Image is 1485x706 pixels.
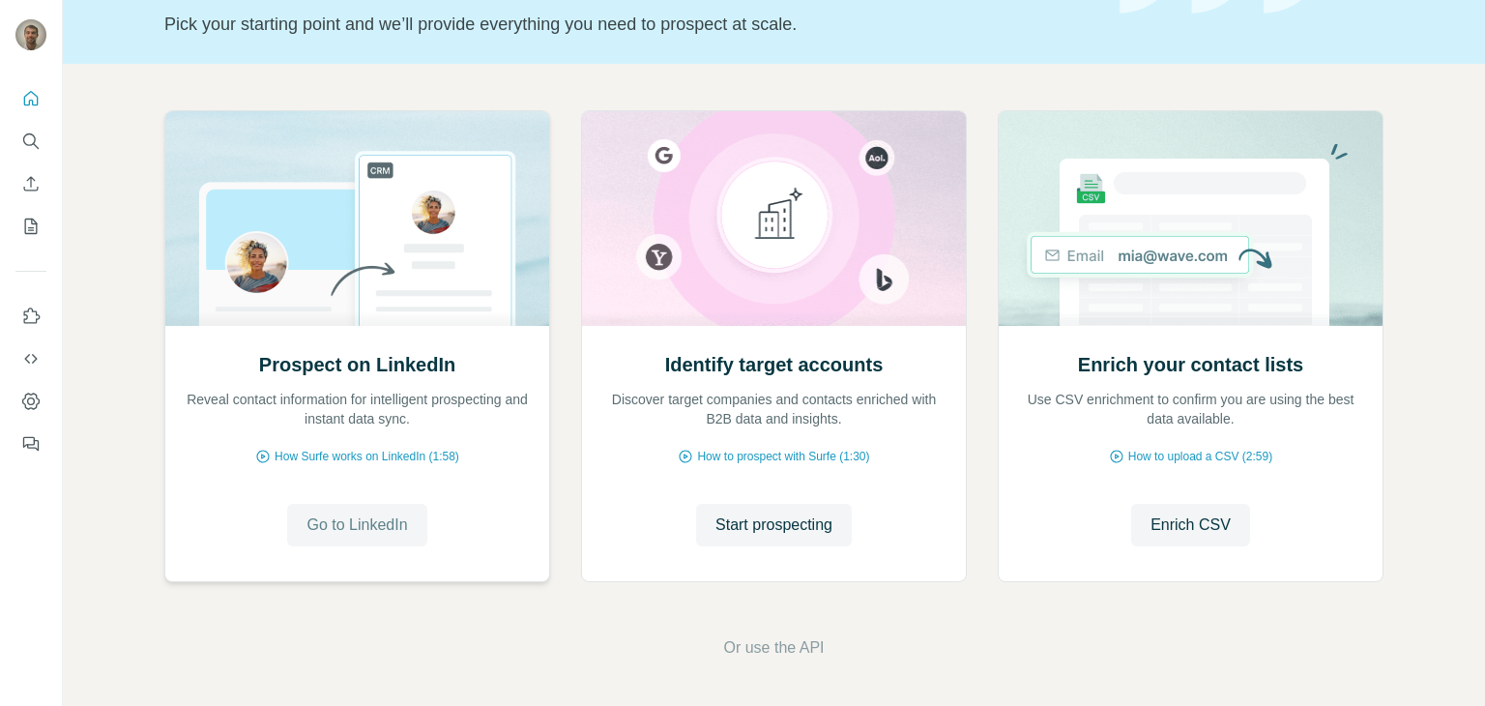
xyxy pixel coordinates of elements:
h2: Prospect on LinkedIn [259,351,455,378]
p: Reveal contact information for intelligent prospecting and instant data sync. [185,390,530,428]
h2: Enrich your contact lists [1078,351,1303,378]
button: Use Surfe API [15,341,46,376]
button: Enrich CSV [15,166,46,201]
span: How to upload a CSV (2:59) [1128,448,1272,465]
button: Search [15,124,46,159]
span: Enrich CSV [1150,514,1231,537]
p: Discover target companies and contacts enriched with B2B data and insights. [601,390,946,428]
span: Start prospecting [715,514,832,537]
button: Go to LinkedIn [287,504,426,546]
h2: Identify target accounts [665,351,884,378]
button: Feedback [15,427,46,461]
button: Enrich CSV [1131,504,1250,546]
button: Start prospecting [696,504,852,546]
img: Identify target accounts [581,111,967,326]
img: Enrich your contact lists [998,111,1383,326]
span: How to prospect with Surfe (1:30) [697,448,869,465]
p: Use CSV enrichment to confirm you are using the best data available. [1018,390,1363,428]
button: My lists [15,209,46,244]
button: Dashboard [15,384,46,419]
img: Avatar [15,19,46,50]
button: Or use the API [723,636,824,660]
button: Use Surfe on LinkedIn [15,299,46,334]
button: Quick start [15,81,46,116]
span: Go to LinkedIn [306,514,407,537]
span: How Surfe works on LinkedIn (1:58) [275,448,459,465]
p: Pick your starting point and we’ll provide everything you need to prospect at scale. [164,11,1096,38]
img: Prospect on LinkedIn [164,111,550,326]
